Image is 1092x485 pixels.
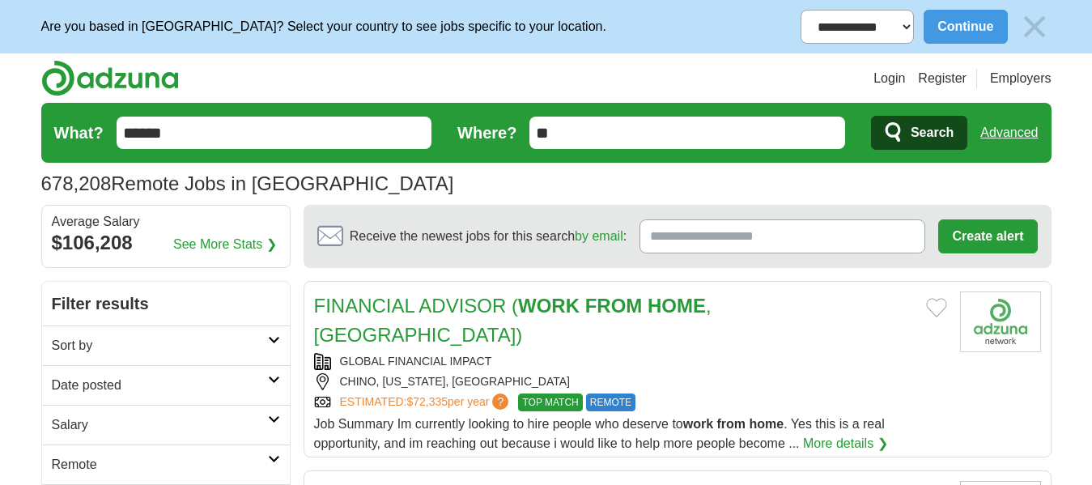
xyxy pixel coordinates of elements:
img: icon_close_no_bg.svg [1018,10,1052,44]
a: See More Stats ❯ [173,235,277,254]
button: Add to favorite jobs [926,298,947,317]
button: Create alert [938,219,1037,253]
label: Where? [457,121,516,145]
strong: HOME [648,295,706,317]
p: Are you based in [GEOGRAPHIC_DATA]? Select your country to see jobs specific to your location. [41,17,606,36]
a: Date posted [42,365,290,405]
h1: Remote Jobs in [GEOGRAPHIC_DATA] [41,172,454,194]
div: $106,208 [52,228,280,257]
h2: Filter results [42,282,290,325]
a: Salary [42,405,290,445]
a: Remote [42,445,290,484]
strong: work [683,417,713,431]
strong: FROM [585,295,643,317]
span: $72,335 [406,395,448,408]
button: Search [871,116,967,150]
span: TOP MATCH [518,394,582,411]
a: More details ❯ [803,434,888,453]
span: Job Summary Im currently looking to hire people who deserve to . Yes this is a real opportunity, ... [314,417,885,450]
a: Advanced [980,117,1038,149]
span: Receive the newest jobs for this search : [350,227,627,246]
h2: Sort by [52,336,268,355]
a: ESTIMATED:$72,335per year? [340,394,512,411]
img: Adzuna logo [41,60,179,96]
span: REMOTE [586,394,635,411]
span: Search [911,117,954,149]
button: Continue [924,10,1007,44]
a: Employers [990,69,1052,88]
a: FINANCIAL ADVISOR (WORK FROM HOME, [GEOGRAPHIC_DATA]) [314,295,712,346]
strong: from [717,417,746,431]
span: 678,208 [41,169,112,198]
strong: WORK [518,295,580,317]
div: GLOBAL FINANCIAL IMPACT [314,353,947,370]
a: Login [873,69,905,88]
label: What? [54,121,104,145]
strong: home [750,417,784,431]
div: CHINO, [US_STATE], [GEOGRAPHIC_DATA] [314,373,947,390]
span: ? [492,394,508,410]
a: Sort by [42,325,290,365]
a: by email [575,229,623,243]
div: Average Salary [52,215,280,228]
h2: Remote [52,455,268,474]
a: Register [918,69,967,88]
img: Company logo [960,291,1041,352]
h2: Salary [52,415,268,435]
h2: Date posted [52,376,268,395]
